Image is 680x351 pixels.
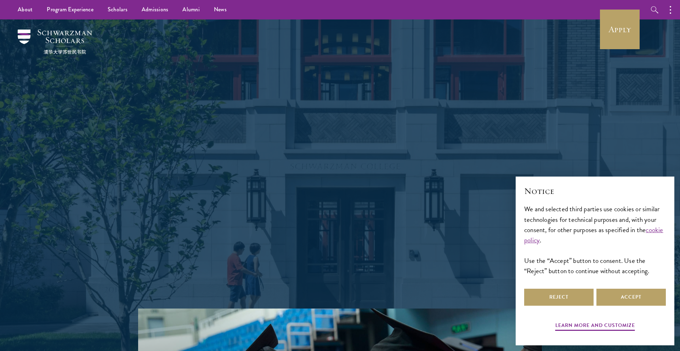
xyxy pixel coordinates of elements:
button: Learn more and customize [555,321,635,332]
h2: Notice [524,185,666,197]
a: cookie policy [524,225,663,245]
img: Schwarzman Scholars [18,29,92,54]
button: Reject [524,289,594,306]
button: Accept [596,289,666,306]
div: We and selected third parties use cookies or similar technologies for technical purposes and, wit... [524,204,666,276]
a: Apply [600,10,640,49]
